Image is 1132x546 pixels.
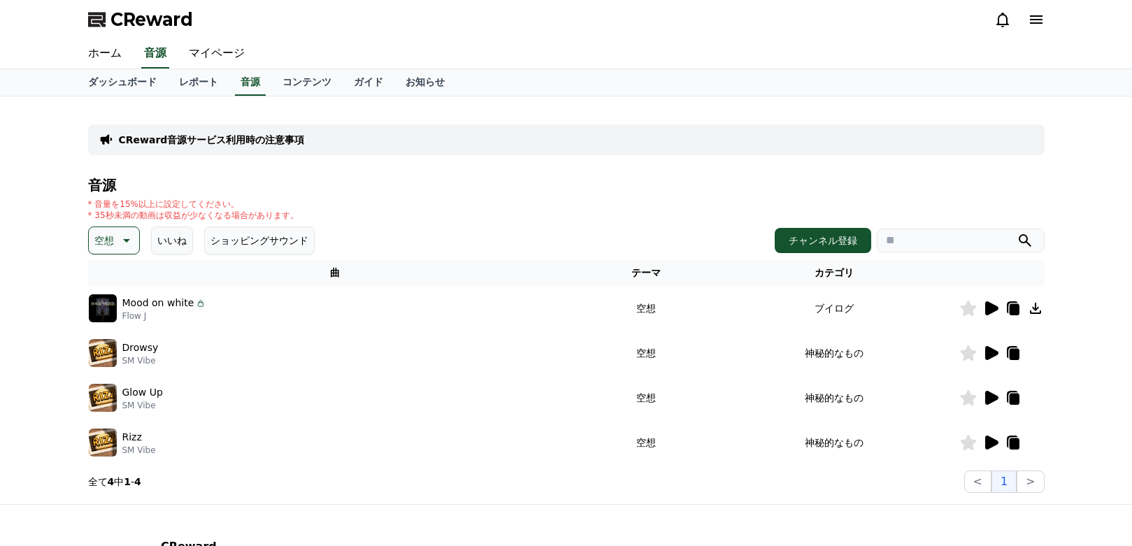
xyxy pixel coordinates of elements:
[271,69,343,96] a: コンテンツ
[88,260,582,286] th: 曲
[582,375,710,420] td: 空想
[122,430,142,445] p: Rizz
[89,429,117,457] img: music
[88,8,193,31] a: CReward
[582,260,710,286] th: テーマ
[582,331,710,375] td: 空想
[122,355,159,366] p: SM Vibe
[141,39,169,69] a: 音源
[775,228,871,253] button: チャンネル登録
[178,39,256,69] a: マイページ
[94,231,114,250] p: 空想
[77,69,168,96] a: ダッシュボード
[88,210,299,221] p: * 35秒未満の動画は収益が少なくなる場合があります。
[204,227,315,254] button: ショッピングサウンド
[991,470,1017,493] button: 1
[710,375,959,420] td: 神秘的なもの
[122,445,156,456] p: SM Vibe
[108,476,115,487] strong: 4
[88,178,1045,193] h4: 音源
[122,400,163,411] p: SM Vibe
[122,340,159,355] p: Drowsy
[89,294,117,322] img: music
[88,475,141,489] p: 全て 中 -
[1017,470,1044,493] button: >
[710,420,959,465] td: 神秘的なもの
[710,260,959,286] th: カテゴリ
[122,296,194,310] p: Mood on white
[710,331,959,375] td: 神秘的なもの
[110,8,193,31] span: CReward
[394,69,456,96] a: お知らせ
[88,199,299,210] p: * 音量を15%以上に設定してください。
[77,39,133,69] a: ホーム
[88,227,140,254] button: 空想
[89,339,117,367] img: music
[122,310,207,322] p: Flow J
[964,470,991,493] button: <
[151,227,193,254] button: いいね
[168,69,229,96] a: レポート
[89,384,117,412] img: music
[134,476,141,487] strong: 4
[582,286,710,331] td: 空想
[235,69,266,96] a: 音源
[122,385,163,400] p: Glow Up
[124,476,131,487] strong: 1
[119,133,305,147] a: CReward音源サービス利用時の注意事項
[582,420,710,465] td: 空想
[710,286,959,331] td: ブイログ
[343,69,394,96] a: ガイド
